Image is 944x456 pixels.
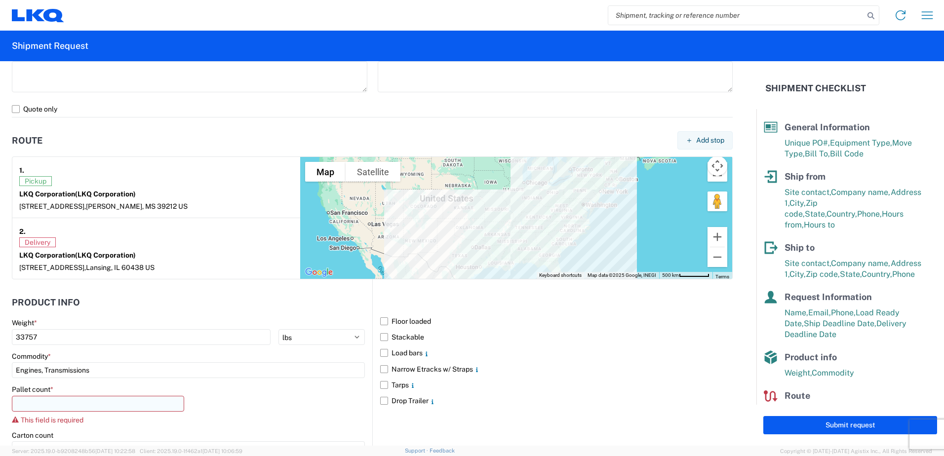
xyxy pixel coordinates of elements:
span: Request Information [785,292,872,302]
span: Weight, [785,368,812,378]
span: Country, [862,269,892,279]
a: Support [405,448,430,454]
span: Copyright © [DATE]-[DATE] Agistix Inc., All Rights Reserved [780,447,932,456]
span: Site contact, [785,259,831,268]
span: City, [789,269,806,279]
span: Map data ©2025 Google, INEGI [588,272,656,278]
span: State, [840,269,862,279]
button: Map camera controls [708,156,727,176]
label: Quote only [12,101,733,117]
a: Terms [715,274,729,279]
span: Bill To, [805,149,830,158]
span: (LKQ Corporation) [75,251,136,259]
span: Phone, [857,209,882,219]
span: (LKQ Corporation) [75,190,136,198]
button: Zoom in [708,227,727,247]
span: Add stop [696,136,724,145]
button: Keyboard shortcuts [539,272,582,279]
span: Ship Deadline Date, [804,319,876,328]
label: Tarps [380,377,733,393]
span: 500 km [662,272,679,278]
h2: Shipment Checklist [765,82,866,94]
label: Carton count [12,431,53,440]
span: Commodity [812,368,854,378]
h2: Route [12,136,42,146]
label: Floor loaded [380,313,733,329]
button: Add stop [677,131,733,150]
a: Open this area in Google Maps (opens a new window) [303,266,335,279]
span: [STREET_ADDRESS], [19,202,86,210]
h2: Shipment Request [12,40,88,52]
span: Pickup [19,176,52,186]
span: State, [805,209,826,219]
label: Drop Trailer [380,393,733,409]
span: [PERSON_NAME], MS 39212 US [86,202,188,210]
strong: 2. [19,225,26,237]
span: [DATE] 10:06:59 [202,448,242,454]
span: Server: 2025.19.0-b9208248b56 [12,448,135,454]
label: Narrow Etracks w/ Straps [380,361,733,377]
label: Pallet count [12,385,53,394]
span: Company name, [831,259,891,268]
strong: 1. [19,164,24,176]
span: [STREET_ADDRESS], [19,264,86,271]
h2: Product Info [12,298,80,307]
span: Ship to [785,242,815,253]
span: Company name, [831,188,891,197]
label: Load bars [380,345,733,361]
button: Drag Pegman onto the map to open Street View [708,191,727,211]
span: Hours to [804,220,835,229]
img: Google [303,266,335,279]
span: Phone [892,269,915,279]
span: Route [785,390,810,401]
span: Zip code, [806,269,840,279]
label: Commodity [12,352,51,361]
span: Email, [808,308,831,317]
strong: LKQ Corporation [19,190,136,198]
input: Shipment, tracking or reference number [608,6,864,25]
span: Bill Code [830,149,864,158]
button: Show street map [305,162,346,182]
span: Phone, [831,308,856,317]
button: Submit request [763,416,937,434]
label: Stackable [380,329,733,345]
label: Weight [12,318,37,327]
span: Unique PO#, [785,138,830,148]
span: Client: 2025.19.0-1f462a1 [140,448,242,454]
span: Product info [785,352,837,362]
span: Name, [785,308,808,317]
button: Map Scale: 500 km per 58 pixels [659,272,712,279]
span: Ship from [785,171,826,182]
span: General Information [785,122,870,132]
span: City, [789,198,806,208]
a: Feedback [430,448,455,454]
span: Country, [826,209,857,219]
span: [DATE] 10:22:58 [95,448,135,454]
span: Lansing, IL 60438 US [86,264,155,271]
span: Delivery [19,237,56,247]
span: This field is required [21,416,83,424]
button: Show satellite imagery [346,162,400,182]
button: Zoom out [708,247,727,267]
span: Equipment Type, [830,138,892,148]
strong: LKQ Corporation [19,251,136,259]
span: Site contact, [785,188,831,197]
